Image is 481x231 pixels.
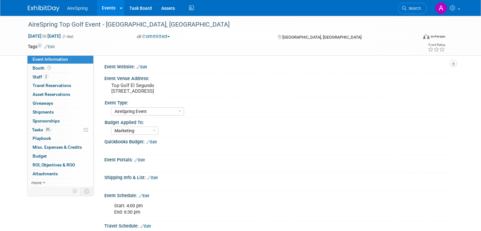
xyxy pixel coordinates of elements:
span: to [41,34,47,39]
img: Angie Handal [435,2,447,14]
span: Shipments [33,109,54,115]
span: Attachments [33,171,58,176]
div: Event Schedule: [104,191,453,199]
a: more [28,178,93,187]
span: [DATE] [DATE] [28,33,61,39]
td: Toggle Event Tabs [81,187,94,195]
td: Personalize Event Tab Strip [70,187,81,195]
a: Giveaways [28,99,93,108]
span: Sponsorships [33,118,60,123]
pre: Top Golf El Segundo [STREET_ADDRESS] [111,83,243,94]
span: more [31,180,41,185]
div: Event Type: [105,98,450,106]
a: Asset Reservations [28,90,93,99]
a: Playbook [28,134,93,143]
span: Booth [33,66,52,71]
a: Edit [134,158,145,162]
a: Travel Reservations [28,81,93,90]
div: In-Person [430,34,445,39]
span: Playbook [33,136,51,141]
span: [GEOGRAPHIC_DATA], [GEOGRAPHIC_DATA] [282,35,361,40]
a: ROI, Objectives & ROO [28,161,93,169]
span: Tasks [32,127,52,132]
a: Edit [147,176,158,180]
img: Format-Inperson.png [423,34,429,39]
span: Booth not reserved yet [46,66,52,70]
span: 0% [45,127,52,132]
a: Shipments [28,108,93,116]
a: Staff2 [28,73,93,81]
a: Search [398,3,427,14]
a: Event Information [28,55,93,64]
button: Committed [135,33,172,40]
span: AireSpring [67,6,88,11]
span: Asset Reservations [33,92,70,97]
div: Shipping Info & List: [104,173,453,181]
td: Tags [28,43,55,50]
span: Giveaways [33,101,53,106]
div: Quickbooks Budget: [104,137,453,145]
span: 2 [44,74,48,79]
span: Budget [33,153,47,159]
span: Staff [33,74,48,79]
a: Misc. Expenses & Credits [28,143,93,152]
a: Edit [137,65,147,69]
span: (1 day) [62,34,73,39]
a: Booth [28,64,93,72]
span: Search [406,6,421,11]
a: Attachments [28,170,93,178]
div: Budget Applied To: [105,118,450,126]
div: AireSpring Top Golf Event - [GEOGRAPHIC_DATA], [GEOGRAPHIC_DATA] [26,19,410,30]
div: Event Website: [104,62,453,70]
a: Edit [44,45,55,49]
a: Tasks0% [28,126,93,134]
span: ROI, Objectives & ROO [33,162,75,167]
span: Travel Reservations [33,83,71,88]
div: Event Venue Address: [104,74,453,82]
a: Edit [146,140,157,144]
div: Start: 4:00 pm End: 6:30 pm [110,200,385,219]
div: Event Portals: [104,155,453,163]
div: Travel Schedule: [104,221,453,229]
a: Budget [28,152,93,160]
div: Event Format [384,33,445,42]
a: Sponsorships [28,117,93,125]
div: Event Rating [428,43,445,47]
span: Misc. Expenses & Credits [33,145,82,150]
span: Event Information [33,57,68,62]
a: Edit [139,194,149,198]
a: Edit [140,224,151,228]
img: ExhibitDay [28,5,59,12]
